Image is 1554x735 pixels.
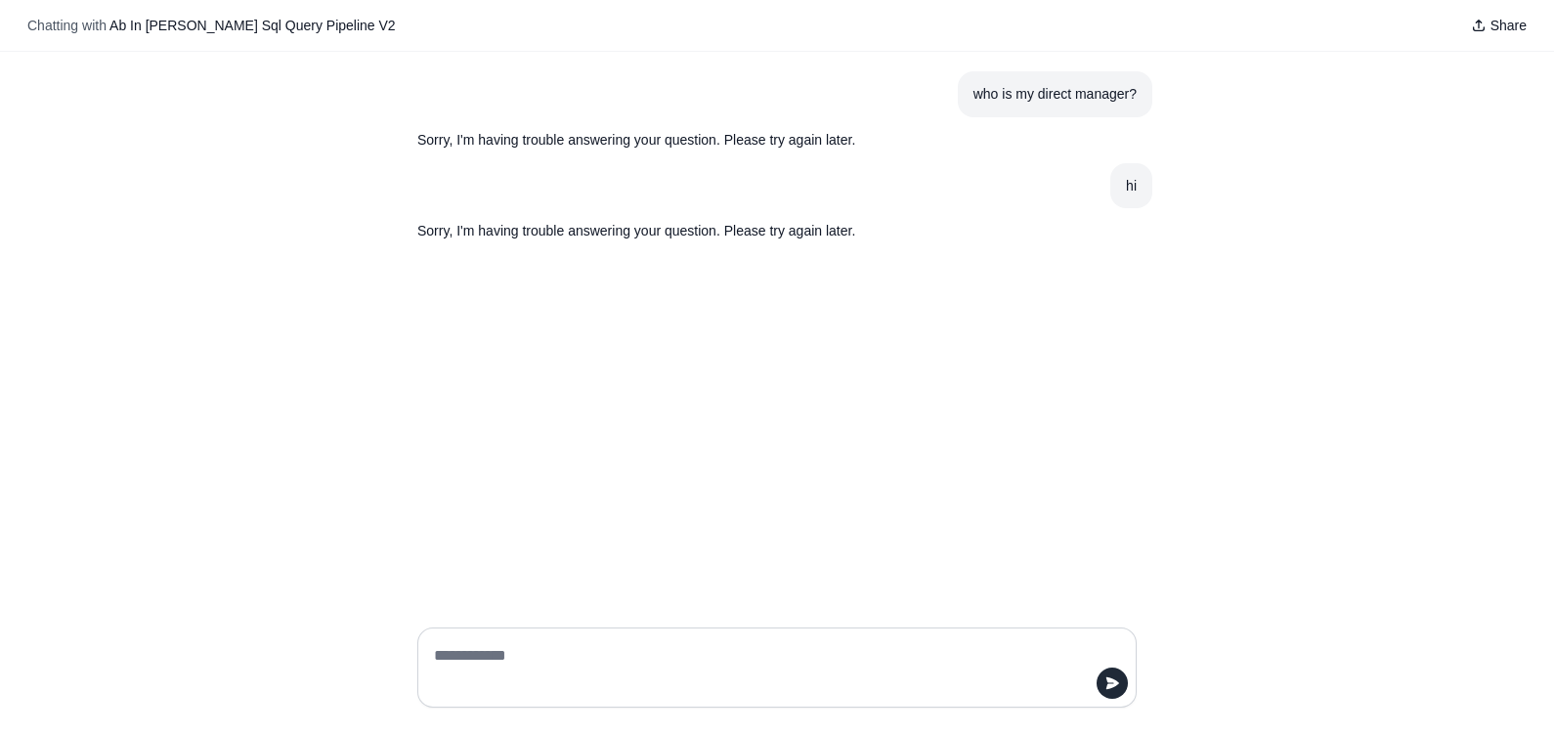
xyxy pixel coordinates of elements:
section: Response [402,208,1058,254]
span: Ab In [PERSON_NAME] Sql Query Pipeline V2 [109,18,396,33]
section: Response [402,117,1058,163]
div: who is my direct manager? [973,83,1137,106]
p: Sorry, I'm having trouble answering your question. Please try again later. [417,129,1043,151]
span: Chatting with [27,16,107,35]
span: Share [1490,16,1527,35]
button: Chatting with Ab In [PERSON_NAME] Sql Query Pipeline V2 [20,12,404,39]
div: hi [1126,175,1137,197]
button: Share [1463,12,1534,39]
p: Sorry, I'm having trouble answering your question. Please try again later. [417,220,1043,242]
section: User message [958,71,1152,117]
section: User message [1110,163,1152,209]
